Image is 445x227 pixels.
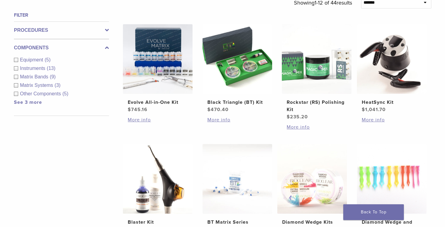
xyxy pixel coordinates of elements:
[202,24,273,113] a: Black Triangle (BT) KitBlack Triangle (BT) Kit $470.40
[282,24,352,120] a: Rockstar (RS) Polishing KitRockstar (RS) Polishing Kit $235.20
[50,74,56,79] span: (9)
[277,144,347,214] img: Diamond Wedge Kits
[282,24,351,94] img: Rockstar (RS) Polishing Kit
[128,99,188,106] h2: Evolve All-in-One Kit
[357,24,427,94] img: HeatSync Kit
[14,44,109,51] label: Components
[123,24,193,94] img: Evolve All-in-One Kit
[14,27,109,34] label: Procedures
[287,99,347,113] h2: Rockstar (RS) Polishing Kit
[20,91,62,96] span: Other Components
[287,114,290,120] span: $
[62,91,68,96] span: (5)
[20,74,50,79] span: Matrix Bands
[47,66,55,71] span: (13)
[357,24,427,113] a: HeatSync KitHeatSync Kit $1,041.70
[20,66,47,71] span: Instruments
[287,114,308,120] bdi: 235.20
[357,144,427,214] img: Diamond Wedge and Long Diamond Wedge
[207,107,229,113] bdi: 470.40
[207,219,267,226] h2: BT Matrix Series
[362,107,386,113] bdi: 1,041.70
[203,144,272,214] img: BT Matrix Series
[20,57,45,62] span: Equipment
[362,107,365,113] span: $
[362,116,422,123] a: More info
[128,116,188,123] a: More info
[207,107,211,113] span: $
[343,204,404,220] a: Back To Top
[287,123,347,131] a: More info
[128,107,147,113] bdi: 745.16
[14,12,109,19] h4: Filter
[362,99,422,106] h2: HeatSync Kit
[54,83,61,88] span: (3)
[207,99,267,106] h2: Black Triangle (BT) Kit
[45,57,51,62] span: (5)
[207,116,267,123] a: More info
[128,219,188,226] h2: Blaster Kit
[282,219,342,226] h2: Diamond Wedge Kits
[123,144,193,214] img: Blaster Kit
[203,24,272,94] img: Black Triangle (BT) Kit
[128,107,131,113] span: $
[123,24,193,113] a: Evolve All-in-One KitEvolve All-in-One Kit $745.16
[20,83,54,88] span: Matrix Systems
[14,99,42,105] a: See 3 more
